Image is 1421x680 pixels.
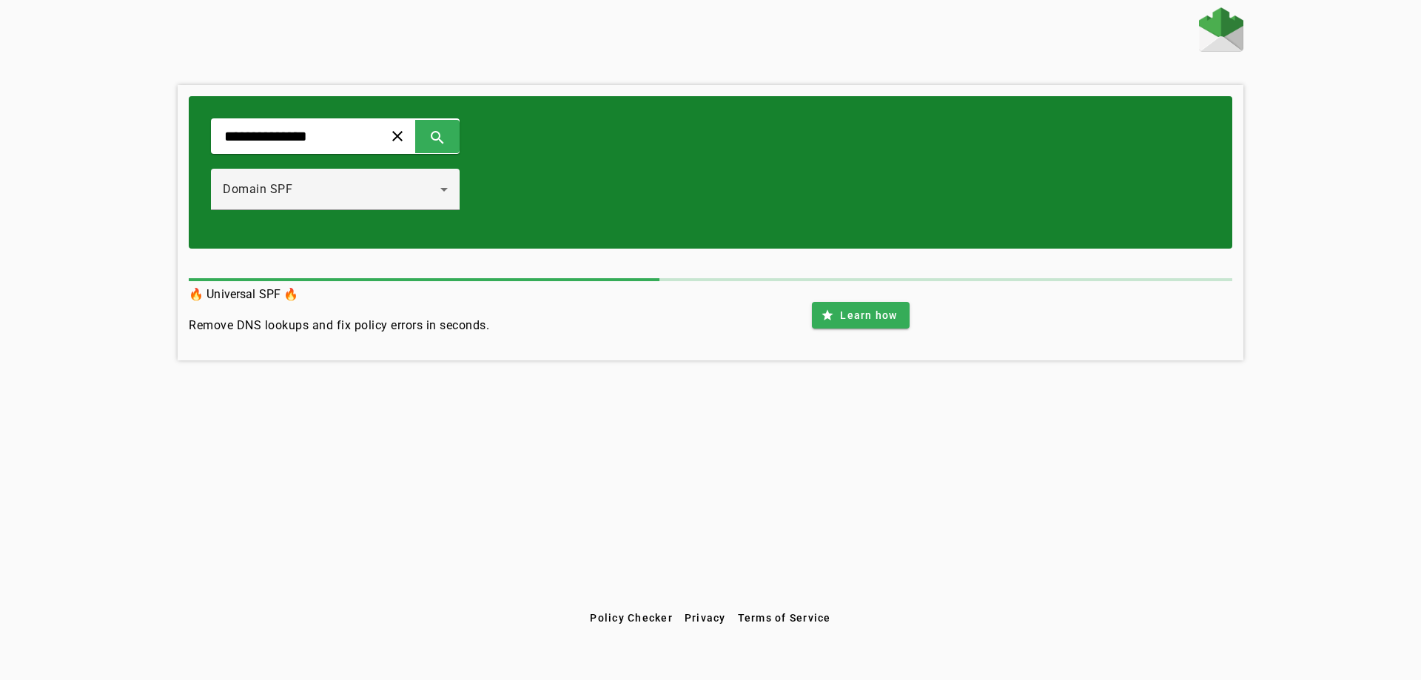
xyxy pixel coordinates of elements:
[679,605,732,631] button: Privacy
[738,612,831,624] span: Terms of Service
[840,308,897,323] span: Learn how
[223,182,292,196] span: Domain SPF
[189,284,489,305] h3: 🔥 Universal SPF 🔥
[1199,7,1243,55] a: Home
[590,612,673,624] span: Policy Checker
[732,605,837,631] button: Terms of Service
[189,317,489,334] h4: Remove DNS lookups and fix policy errors in seconds.
[584,605,679,631] button: Policy Checker
[1199,7,1243,52] img: Fraudmarc Logo
[812,302,909,329] button: Learn how
[685,612,726,624] span: Privacy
